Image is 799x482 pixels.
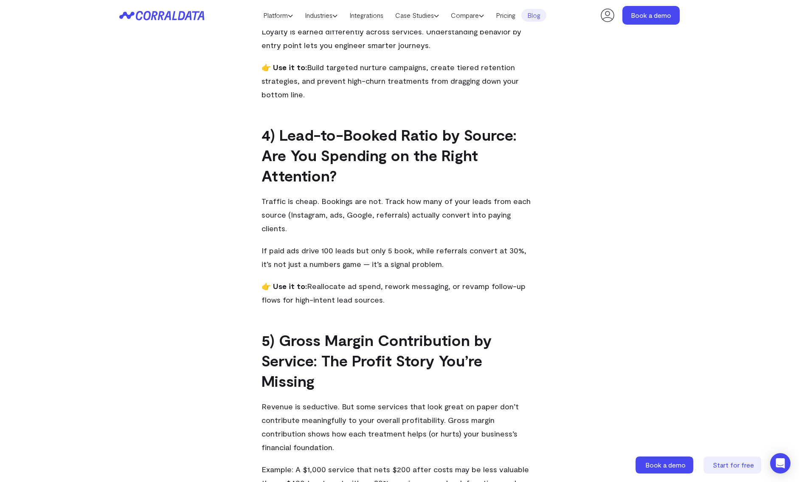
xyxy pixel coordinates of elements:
[262,331,492,390] b: 5) Gross Margin Contribution by Service: The Profit Story You’re Missing
[262,281,526,304] span: Reallocate ad spend, rework messaging, or revamp follow-up flows for high-intent lead sources.
[262,62,307,72] strong: 👉 Use it to:
[389,9,445,22] a: Case Studies
[262,125,517,184] b: 4) Lead-to-Booked Ratio by Source: Are You Spending on the Right Attention?
[262,246,526,269] span: If paid ads drive 100 leads but only 5 book, while referrals convert at 30%, it’s not just a numb...
[262,196,531,233] span: Traffic is cheap. Bookings are not. Track how many of your leads from each source (Instagram, ads...
[645,461,686,469] span: Book a demo
[622,6,680,25] a: Book a demo
[445,9,490,22] a: Compare
[257,9,299,22] a: Platform
[703,456,763,473] a: Start for free
[262,402,519,452] span: Revenue is seductive. But some services that look great on paper don’t contribute meaningfully to...
[521,9,546,22] a: Blog
[636,456,695,473] a: Book a demo
[713,461,754,469] span: Start for free
[262,281,307,291] strong: 👉 Use it to:
[262,62,519,99] span: Build targeted nurture campaigns, create tiered retention strategies, and prevent high-churn trea...
[343,9,389,22] a: Integrations
[490,9,521,22] a: Pricing
[299,9,343,22] a: Industries
[770,453,791,473] div: Open Intercom Messenger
